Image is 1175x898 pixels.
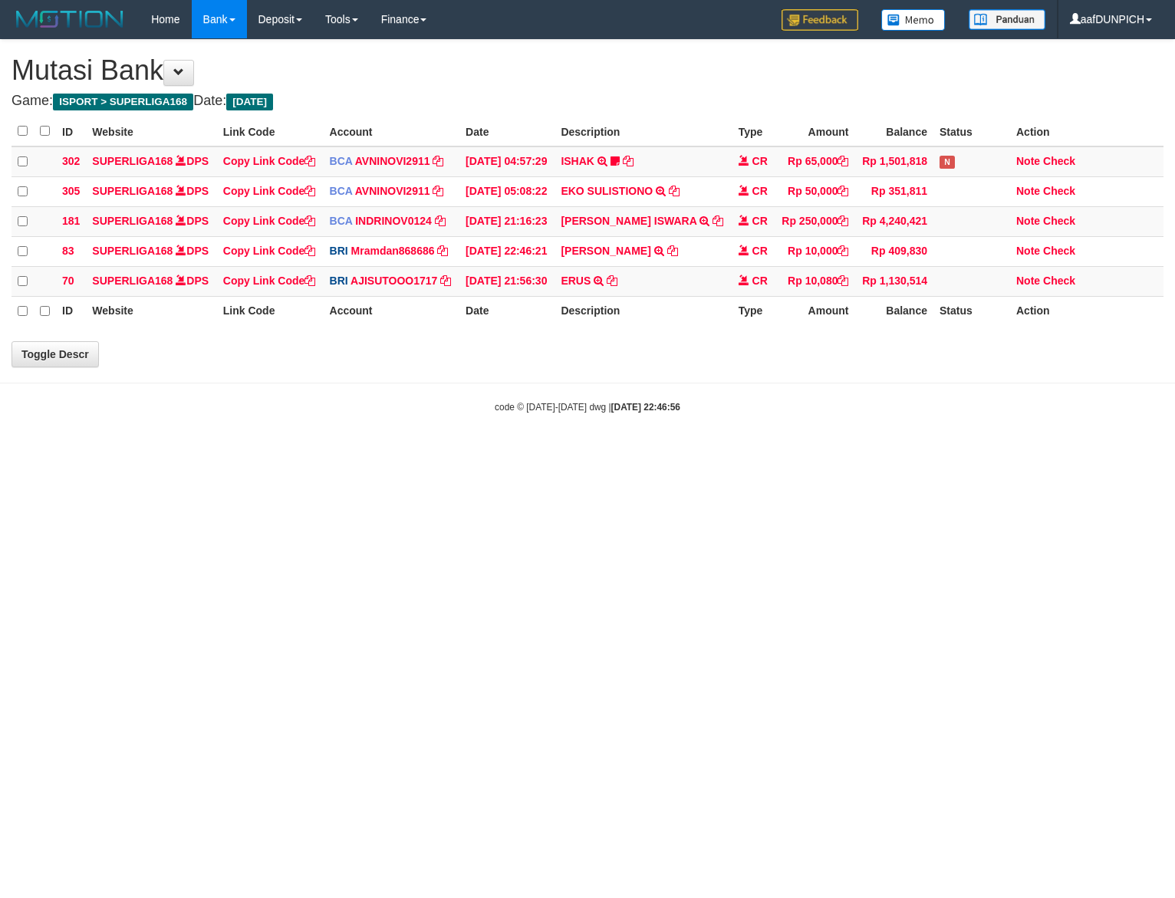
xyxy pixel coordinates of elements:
a: Check [1043,275,1075,287]
td: Rp 10,000 [775,236,855,266]
span: 305 [62,185,80,197]
th: Status [933,296,1010,326]
a: AJISUTOOO1717 [351,275,437,287]
a: AVNINOVI2911 [355,155,430,167]
a: Copy Link Code [223,245,316,257]
span: BRI [330,275,348,287]
a: Copy Link Code [223,155,316,167]
a: Note [1016,245,1040,257]
a: ERUS [561,275,591,287]
a: AVNINOVI2911 [355,185,430,197]
a: Check [1043,215,1075,227]
a: Mramdan868686 [351,245,435,257]
a: SUPERLIGA168 [92,245,173,257]
small: code © [DATE]-[DATE] dwg | [495,402,680,413]
a: Toggle Descr [12,341,99,367]
th: Link Code [217,117,324,146]
th: Amount [775,117,855,146]
a: SUPERLIGA168 [92,155,173,167]
td: [DATE] 22:46:21 [459,236,555,266]
span: CR [752,155,768,167]
th: Amount [775,296,855,326]
a: Note [1016,215,1040,227]
strong: [DATE] 22:46:56 [611,402,680,413]
th: Account [324,296,460,326]
span: BCA [330,185,353,197]
td: [DATE] 04:57:29 [459,146,555,177]
th: Type [732,296,775,326]
th: Action [1010,296,1163,326]
th: Status [933,117,1010,146]
img: Button%20Memo.svg [881,9,946,31]
span: CR [752,275,768,287]
a: Check [1043,185,1075,197]
td: Rp 50,000 [775,176,855,206]
td: Rp 1,130,514 [854,266,933,296]
th: ID [56,117,86,146]
a: Note [1016,155,1040,167]
th: Website [86,296,216,326]
td: Rp 10,080 [775,266,855,296]
a: Note [1016,185,1040,197]
a: Check [1043,155,1075,167]
a: Copy Link Code [223,275,316,287]
a: INDRINOV0124 [355,215,432,227]
span: BRI [330,245,348,257]
span: BCA [330,215,353,227]
a: SUPERLIGA168 [92,185,173,197]
th: Link Code [217,296,324,326]
td: DPS [86,206,216,236]
span: 302 [62,155,80,167]
th: Action [1010,117,1163,146]
img: Feedback.jpg [782,9,858,31]
th: Description [555,296,732,326]
span: CR [752,185,768,197]
span: BCA [330,155,353,167]
h4: Game: Date: [12,94,1163,109]
th: Date [459,117,555,146]
a: Check [1043,245,1075,257]
th: ID [56,296,86,326]
td: Rp 250,000 [775,206,855,236]
td: Rp 409,830 [854,236,933,266]
span: 181 [62,215,80,227]
td: [DATE] 21:16:23 [459,206,555,236]
a: ISHAK [561,155,594,167]
td: DPS [86,146,216,177]
span: 70 [62,275,74,287]
span: Has Note [940,156,955,169]
img: MOTION_logo.png [12,8,128,31]
span: CR [752,215,768,227]
td: Rp 4,240,421 [854,206,933,236]
span: 83 [62,245,74,257]
td: [DATE] 05:08:22 [459,176,555,206]
td: [DATE] 21:56:30 [459,266,555,296]
a: SUPERLIGA168 [92,275,173,287]
a: Copy Link Code [223,185,316,197]
a: [PERSON_NAME] [561,245,650,257]
span: ISPORT > SUPERLIGA168 [53,94,193,110]
th: Account [324,117,460,146]
th: Website [86,117,216,146]
a: SUPERLIGA168 [92,215,173,227]
td: Rp 65,000 [775,146,855,177]
th: Type [732,117,775,146]
td: Rp 351,811 [854,176,933,206]
td: DPS [86,266,216,296]
th: Description [555,117,732,146]
span: [DATE] [226,94,273,110]
h1: Mutasi Bank [12,55,1163,86]
th: Balance [854,117,933,146]
th: Date [459,296,555,326]
a: [PERSON_NAME] ISWARA [561,215,696,227]
td: DPS [86,236,216,266]
td: Rp 1,501,818 [854,146,933,177]
a: EKO SULISTIONO [561,185,653,197]
td: DPS [86,176,216,206]
a: Copy Link Code [223,215,316,227]
img: panduan.png [969,9,1045,30]
span: CR [752,245,768,257]
a: Note [1016,275,1040,287]
th: Balance [854,296,933,326]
